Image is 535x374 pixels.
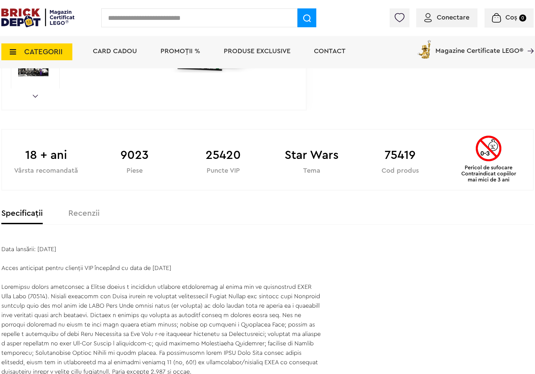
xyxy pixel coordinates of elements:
[457,136,520,183] div: Pericol de sufocare Contraindicat copiilor mai mici de 3 ani
[267,168,356,174] div: Tema
[1,209,43,217] label: Specificații
[2,146,91,164] b: 18 + ani
[179,146,267,164] b: 25420
[505,14,517,21] span: Coș
[314,48,346,55] a: Contact
[519,14,526,22] small: 0
[91,146,179,164] b: 9023
[2,168,91,174] div: Vârsta recomandată
[93,48,137,55] a: Card Cadou
[68,209,100,217] label: Recenzii
[356,168,444,174] div: Cod produs
[91,168,179,174] div: Piese
[179,168,267,174] div: Puncte VIP
[356,146,444,164] b: 75419
[523,39,534,45] a: Magazine Certificate LEGO®
[224,48,290,55] a: Produse exclusive
[160,48,200,55] a: PROMOȚII %
[24,48,63,56] span: CATEGORII
[424,14,469,21] a: Conectare
[437,14,469,21] span: Conectare
[267,146,356,164] b: Star Wars
[435,39,523,54] span: Magazine Certificate LEGO®
[33,95,38,98] a: Next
